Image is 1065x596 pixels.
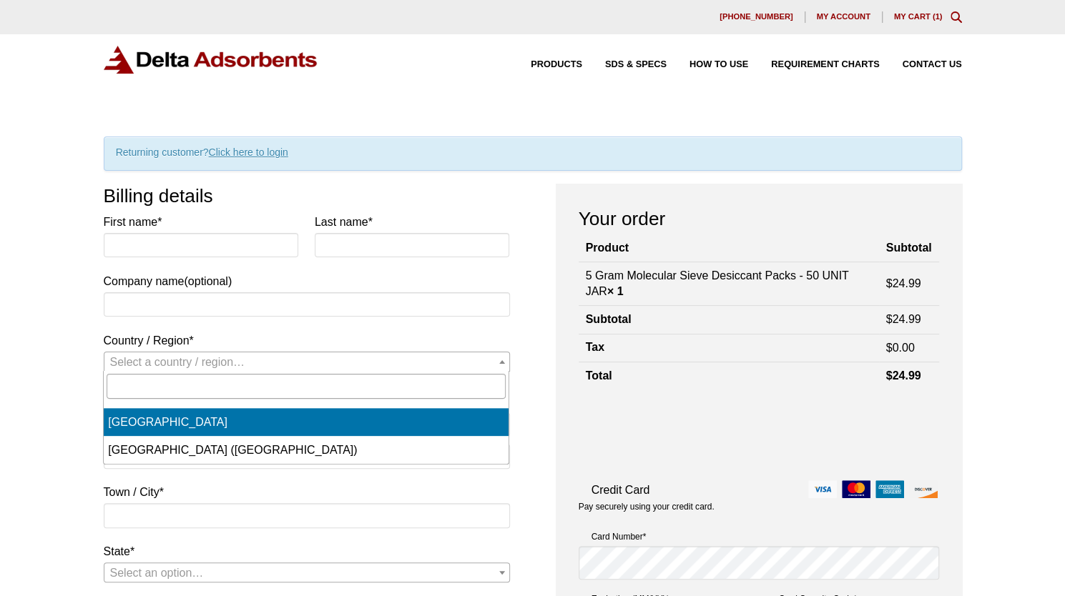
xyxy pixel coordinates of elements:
[817,13,870,21] span: My account
[886,342,893,354] span: $
[579,480,939,500] label: Credit Card
[880,60,962,69] a: Contact Us
[894,12,943,21] a: My Cart (1)
[184,275,232,287] span: (optional)
[104,436,509,464] li: [GEOGRAPHIC_DATA] ([GEOGRAPHIC_DATA])
[104,562,510,582] span: State
[579,262,879,306] td: 5 Gram Molecular Sieve Desiccant Packs - 50 UNIT JAR
[720,13,793,21] span: [PHONE_NUMBER]
[886,277,921,289] bdi: 24.99
[607,285,624,297] strong: × 1
[903,60,962,69] span: Contact Us
[104,408,509,436] li: [GEOGRAPHIC_DATA]
[886,277,893,289] span: $
[579,404,796,460] iframe: reCAPTCHA
[951,11,962,23] div: Toggle Modal Content
[104,212,510,291] label: Company name
[531,60,582,69] span: Products
[689,60,748,69] span: How to Use
[708,11,805,23] a: [PHONE_NUMBER]
[579,235,879,262] th: Product
[842,480,870,498] img: mastercard
[104,331,510,350] label: Country / Region
[771,60,879,69] span: Requirement Charts
[104,46,318,74] img: Delta Adsorbents
[104,136,962,171] div: Returning customer?
[209,146,288,158] a: Click here to login
[104,542,510,561] label: State
[110,356,245,368] span: Select a country / region…
[667,60,748,69] a: How to Use
[886,342,915,354] bdi: 0.00
[579,207,939,231] h3: Your order
[748,60,879,69] a: Requirement Charts
[579,362,879,390] th: Total
[805,11,883,23] a: My account
[579,334,879,362] th: Tax
[582,60,667,69] a: SDS & SPECS
[508,60,582,69] a: Products
[104,482,510,502] label: Town / City
[879,235,939,262] th: Subtotal
[886,369,921,382] bdi: 24.99
[808,480,837,498] img: visa
[875,480,904,498] img: amex
[104,184,510,208] h3: Billing details
[935,12,939,21] span: 1
[579,501,939,513] p: Pay securely using your credit card.
[886,313,893,325] span: $
[909,480,938,498] img: discover
[579,306,879,334] th: Subtotal
[104,352,510,372] span: Country / Region
[579,530,939,544] label: Card Number
[110,567,204,579] span: Select an option…
[886,369,893,382] span: $
[315,212,510,232] label: Last name
[886,313,921,325] bdi: 24.99
[104,212,299,232] label: First name
[605,60,667,69] span: SDS & SPECS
